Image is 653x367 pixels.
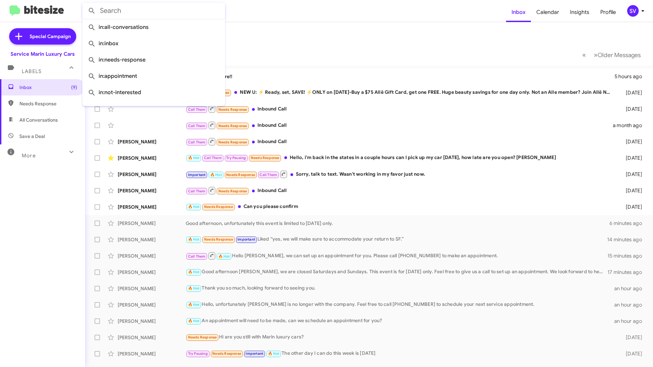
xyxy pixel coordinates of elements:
div: [PERSON_NAME] [118,350,186,357]
button: Previous [578,48,590,62]
span: 🔥 Hot [210,173,222,177]
div: Good afternoon, unfortunately this event is limited to [DATE] only. [186,220,609,227]
span: Needs Response [204,237,233,242]
div: Service Marin Luxury Cars [11,51,75,57]
div: 6 minutes ago [609,220,648,227]
div: [PERSON_NAME] [118,187,186,194]
div: [DATE] [615,187,648,194]
span: 🔥 Hot [188,270,200,274]
span: in:all-conversations [88,19,220,35]
a: Inbox [506,2,531,22]
span: Try Pausing [188,351,208,356]
span: Call Them [188,254,206,259]
div: an hour ago [614,285,648,292]
span: Older Messages [598,51,641,59]
span: Try Pausing [226,156,246,160]
span: Important [188,173,206,177]
button: Next [590,48,645,62]
span: in:inbox [88,35,220,52]
div: [PERSON_NAME] [118,252,186,259]
span: 🔥 Hot [268,351,280,356]
div: Liked “yes, we will make sure to accommodate your return to SF.” [186,235,607,243]
span: Special Campaign [30,33,71,40]
div: [PERSON_NAME] [118,155,186,161]
span: 🔥 Hot [188,205,200,209]
div: [DATE] [615,171,648,178]
div: Inbound Call [186,121,613,129]
span: « [582,51,586,59]
div: Inbound Call [186,105,615,113]
span: in:sold-verified [88,101,220,117]
div: An appointment will need to be made, can we schedule an appointment for you? [186,317,614,325]
a: Profile [595,2,621,22]
span: (9) [71,84,77,91]
div: The car is there!! [186,73,615,80]
div: [DATE] [615,204,648,210]
div: [PERSON_NAME] [118,334,186,341]
div: [PERSON_NAME] [118,171,186,178]
div: [PERSON_NAME] [118,269,186,276]
div: [DATE] [615,106,648,112]
span: Needs Response [218,107,247,112]
span: 🔥 Hot [188,286,200,291]
span: 🔥 Hot [188,237,200,242]
nav: Page navigation example [579,48,645,62]
div: [DATE] [615,350,648,357]
span: » [594,51,598,59]
a: Calendar [531,2,565,22]
span: 🔥 Hot [218,254,230,259]
div: [PERSON_NAME] [118,301,186,308]
div: 15 minutes ago [607,252,648,259]
span: Call Them [259,173,277,177]
span: 🔥 Hot [188,156,200,160]
span: Needs Response [204,205,233,209]
span: in:appointment [88,68,220,84]
div: Sorry, talk to text. Wasn't working in my favor just now. [186,170,615,178]
span: Needs Response [188,335,217,339]
div: Inbound Call [186,186,615,195]
span: More [22,153,36,159]
div: [PERSON_NAME] [118,204,186,210]
span: 🔥 Hot [188,319,200,323]
div: 5 hours ago [615,73,648,80]
div: SV [627,5,639,17]
div: Hello, i'm back in the states in a couple hours can I pick up my car [DATE], how late are you ope... [186,154,615,162]
span: Needs Response [251,156,280,160]
div: [PERSON_NAME] [118,318,186,325]
span: Save a Deal [19,133,45,140]
div: Hello [PERSON_NAME], we can set up an appointment for you. Please call [PHONE_NUMBER] to make an ... [186,251,607,260]
a: Special Campaign [9,28,76,45]
button: SV [621,5,646,17]
span: Inbox [19,84,77,91]
span: Call Them [188,124,206,128]
div: [DATE] [615,334,648,341]
div: NEW U: ⚡ Ready, set, SAVE! ⚡️ONLY on [DATE]-Buy a $75 Allē Gift Card, get one FREE. Huge beauty s... [186,89,615,97]
div: Thank you so much, looking forward to seeing you. [186,284,614,292]
span: Needs Response [226,173,255,177]
span: Needs Response [19,100,77,107]
input: Search [82,3,225,19]
div: Can you please confirm [186,203,615,211]
div: 17 minutes ago [607,269,648,276]
span: Call Them [188,189,206,193]
div: Inbound Call [186,137,615,146]
span: All Conversations [19,117,58,123]
span: Needs Response [212,351,241,356]
span: 🔥 Hot [188,302,200,307]
span: Call Them [188,140,206,144]
div: [DATE] [615,138,648,145]
div: 14 minutes ago [607,236,648,243]
div: [PERSON_NAME] [118,220,186,227]
div: an hour ago [614,301,648,308]
span: in:needs-response [88,52,220,68]
div: Good afternoon [PERSON_NAME], we are closed Saturdays and Sundays. This event is for [DATE] only.... [186,268,607,276]
a: Insights [565,2,595,22]
div: Hi are you still with Marin luxury cars? [186,333,615,341]
div: Hello, unfortunately [PERSON_NAME] is no longer with the company. Feel free to call [PHONE_NUMBER... [186,301,614,309]
span: Important [246,351,263,356]
span: Needs Response [218,140,247,144]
